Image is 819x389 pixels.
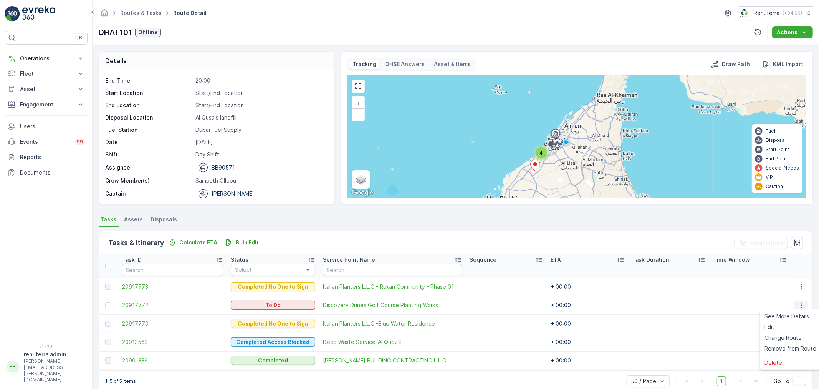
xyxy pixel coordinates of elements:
[105,284,111,290] div: Toggle Row Selected
[195,101,326,109] p: Start/End Location
[151,216,177,223] span: Disposals
[135,28,161,37] button: Offline
[352,109,364,120] a: Zoom Out
[754,9,779,17] p: Renuterra
[238,283,308,291] p: Completed No One to Sign
[764,313,809,320] span: See More Details
[231,337,315,347] button: Completed Access Blocked
[122,283,223,291] a: 20917773
[547,333,628,351] td: + 00:00
[356,111,360,118] span: −
[5,6,20,22] img: logo
[122,338,223,346] span: 20913562
[231,319,315,328] button: Completed No One to Sign
[212,190,254,198] p: [PERSON_NAME]
[20,70,72,78] p: Fleet
[195,77,326,85] p: 20:00
[739,6,813,20] button: Renuterra(+04:00)
[5,51,88,66] button: Operations
[105,321,111,327] div: Toggle Row Selected
[74,35,82,41] p: ⌘B
[24,351,81,358] p: renuterra.admin
[777,28,797,36] p: Actions
[5,150,88,165] a: Reports
[352,60,376,68] p: Tracking
[323,338,462,346] span: Deco Waste Service-Al Quoz IFF
[105,138,192,146] p: Date
[323,320,462,327] a: Italian Planters L.L.C -Blue Water Residence
[238,320,308,327] p: Completed No One to Sign
[348,76,806,198] div: 0
[195,114,326,121] p: Al Qusais landfill
[772,26,813,38] button: Actions
[179,239,217,246] p: Calculate ETA
[717,376,726,386] span: 1
[764,345,816,352] span: Remove from Route
[470,256,496,264] p: Sequence
[547,314,628,333] td: + 00:00
[739,9,751,17] img: Screenshot_2024-07-26_at_13.33.01.png
[122,320,223,327] span: 20917770
[120,10,162,16] a: Routes & Tasks
[766,128,775,134] p: Fuel
[172,9,208,17] span: Route Detail
[124,216,143,223] span: Assets
[773,60,803,68] p: KML Import
[323,283,462,291] span: Italian Planters L.L.C - Rukan Community - Phase 01
[764,323,774,331] span: Edit
[24,358,81,383] p: [PERSON_NAME][EMAIL_ADDRESS][PERSON_NAME][DOMAIN_NAME]
[99,27,132,38] p: DHAT101
[551,256,561,264] p: ETA
[105,56,127,65] p: Details
[105,101,192,109] p: End Location
[434,60,471,68] p: Asset & Items
[352,80,364,92] a: View Fullscreen
[5,351,88,383] button: RRrenuterra.admin[PERSON_NAME][EMAIL_ADDRESS][PERSON_NAME][DOMAIN_NAME]
[766,156,787,162] p: End Point
[105,190,126,198] p: Captain
[323,357,462,364] a: OTTO BUILDING CONTRACTING L.L.C
[7,361,19,373] div: RR
[195,89,326,97] p: Start/End Location
[20,85,72,93] p: Asset
[195,177,326,185] p: Sampath Ollepu
[750,239,783,247] p: Clear Filters
[5,97,88,112] button: Engagement
[352,97,364,109] a: Zoom In
[547,296,628,314] td: + 00:00
[100,216,116,223] span: Tasks
[105,302,111,308] div: Toggle Row Selected
[386,60,425,68] p: QHSE Answers
[735,237,788,249] button: Clear Filters
[547,351,628,370] td: + 00:00
[235,266,303,274] p: Select
[764,359,782,367] span: Delete
[222,238,262,247] button: Bulk Edit
[100,12,109,18] a: Homepage
[105,339,111,345] div: Toggle Row Selected
[231,282,315,291] button: Completed No One to Sign
[766,165,799,171] p: Special Needs
[122,256,142,264] p: Task ID
[5,66,88,81] button: Fleet
[20,123,84,130] p: Users
[20,55,72,62] p: Operations
[708,60,753,69] button: Draw Path
[350,188,375,198] img: Google
[766,183,783,190] p: Caution
[323,301,462,309] a: Discovery Dunes Golf Course Planting Works
[766,146,789,153] p: Start Point
[231,256,248,264] p: Status
[122,301,223,309] span: 20917772
[231,356,315,365] button: Completed
[108,238,164,248] p: Tasks & Itinerary
[540,150,543,156] span: 4
[534,145,549,161] div: 4
[122,357,223,364] span: 20901336
[5,165,88,180] a: Documents
[105,164,130,171] p: Assignee
[323,264,462,276] input: Search
[5,344,88,349] span: v 1.47.3
[105,77,192,85] p: End Time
